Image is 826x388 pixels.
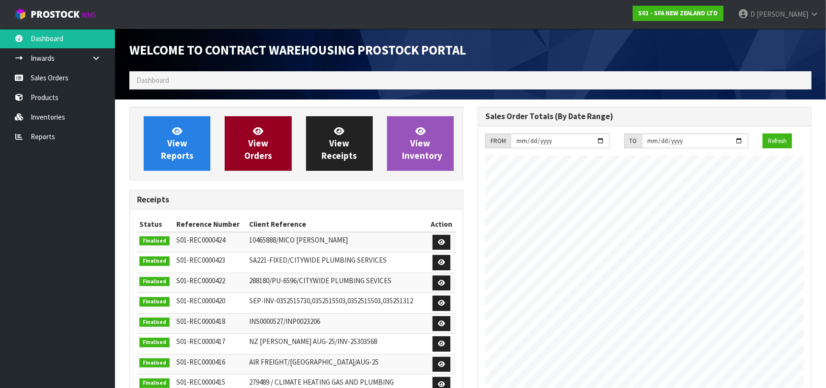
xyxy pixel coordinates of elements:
a: ViewReports [144,116,210,171]
span: Finalised [139,378,170,388]
span: Finalised [139,277,170,287]
span: INS0000527/INP0023206 [250,317,321,326]
span: S01-REC0000418 [177,317,226,326]
span: S01-REC0000416 [177,357,226,366]
span: S01-REC0000424 [177,235,226,244]
span: View Orders [244,125,272,161]
span: View Reports [161,125,194,161]
span: [PERSON_NAME] [757,10,808,19]
span: Welcome to Contract Warehousing ProStock Portal [129,42,466,58]
span: Finalised [139,358,170,368]
span: Finalised [139,338,170,347]
span: Dashboard [137,76,169,85]
span: S01-REC0000422 [177,276,226,285]
div: TO [624,133,642,149]
strong: S01 - SFA NEW ZEALAND LTD [638,9,718,17]
small: WMS [81,11,96,20]
h3: Receipts [137,195,456,204]
th: Status [137,217,174,232]
span: S01-REC0000423 [177,255,226,265]
span: 279489 / CLIMATE HEATING GAS AND PLUMBING [250,377,394,387]
span: D [750,10,755,19]
span: S01-REC0000415 [177,377,226,387]
span: View Inventory [402,125,442,161]
span: Finalised [139,256,170,266]
span: NZ [PERSON_NAME] AUG-25/INV-25303568 [250,337,378,346]
span: SEP-INV-0352515730,0352515503,0352515503,035251312 [250,296,413,305]
button: Refresh [763,133,792,149]
th: Reference Number [174,217,247,232]
div: FROM [485,133,511,149]
span: Finalised [139,297,170,307]
span: S01-REC0000420 [177,296,226,305]
span: AIR FREIGHT/[GEOGRAPHIC_DATA]/AUG-25 [250,357,379,366]
a: ViewReceipts [306,116,373,171]
span: ProStock [31,8,80,21]
span: SA221-FIXED/CITYWIDE PLUMBING SERVICES [250,255,387,265]
span: S01-REC0000417 [177,337,226,346]
span: View Receipts [321,125,357,161]
a: ViewInventory [387,116,454,171]
span: 10465888/MICO [PERSON_NAME] [250,235,348,244]
span: 288180/PU-6596/CITYWIDE PLUMBING SEVICES [250,276,392,285]
a: ViewOrders [225,116,291,171]
th: Action [427,217,456,232]
th: Client Reference [247,217,428,232]
span: Finalised [139,318,170,327]
span: Finalised [139,236,170,246]
img: cube-alt.png [14,8,26,20]
h3: Sales Order Totals (By Date Range) [485,112,804,121]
